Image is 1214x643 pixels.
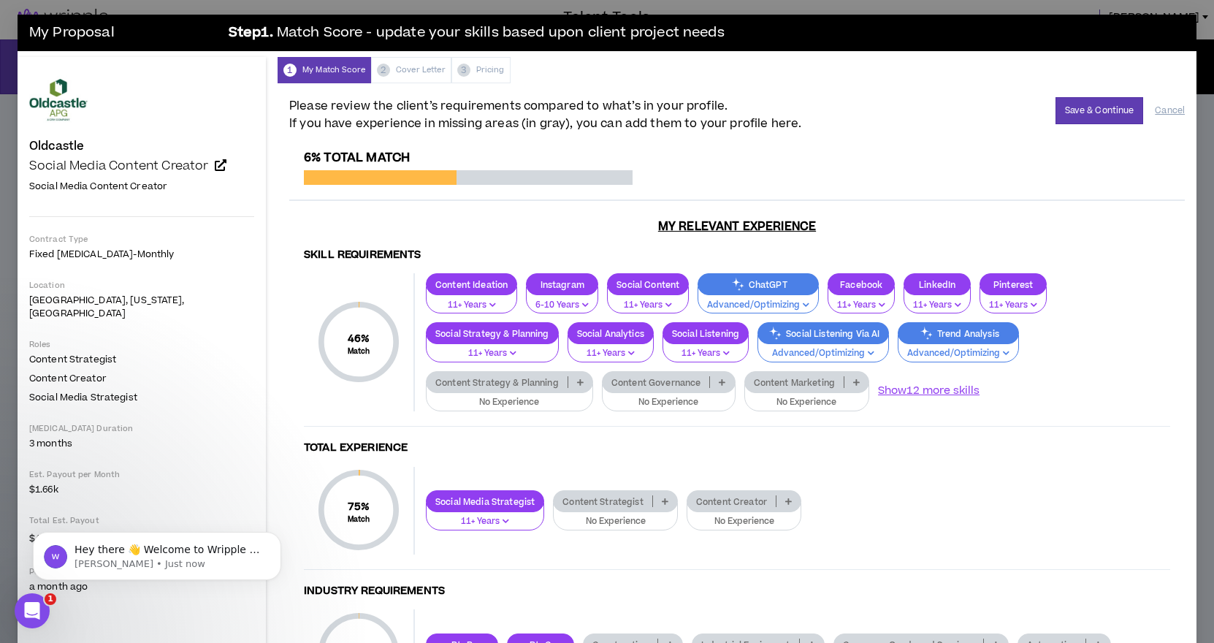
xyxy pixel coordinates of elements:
[426,286,517,314] button: 11+ Years
[758,328,888,339] p: Social Listening Via AI
[980,286,1047,314] button: 11+ Years
[757,335,889,362] button: Advanced/Optimizing
[348,499,370,514] span: 75 %
[577,347,644,360] p: 11+ Years
[526,286,598,314] button: 6-10 Years
[29,483,254,496] p: $1.66k
[289,97,801,132] span: Please review the client’s requirements compared to what’s in your profile. If you have experienc...
[426,335,559,362] button: 11+ Years
[304,441,1170,455] h4: Total Experience
[29,372,107,385] span: Content Creator
[745,377,844,388] p: Content Marketing
[277,23,725,44] span: Match Score - update your skills based upon client project needs
[29,180,167,193] span: Social Media Content Creator
[229,23,273,44] b: Step 1 .
[898,335,1019,362] button: Advanced/Optimizing
[435,515,535,528] p: 11+ Years
[1055,97,1144,124] button: Save & Continue
[11,501,303,604] iframe: Intercom notifications message
[435,299,508,312] p: 11+ Years
[568,328,653,339] p: Social Analytics
[767,347,879,360] p: Advanced/Optimizing
[348,331,370,346] span: 46 %
[435,396,584,409] p: No Experience
[29,339,254,350] p: Roles
[29,18,219,47] h3: My Proposal
[687,496,776,507] p: Content Creator
[304,248,1170,262] h4: Skill Requirements
[1155,98,1185,123] button: Cancel
[426,503,544,530] button: 11+ Years
[29,159,254,173] a: Social Media Content Creator
[828,279,894,290] p: Facebook
[672,347,739,360] p: 11+ Years
[29,391,137,404] span: Social Media Strategist
[427,328,558,339] p: Social Strategy & Planning
[278,57,371,83] div: My Match Score
[527,279,598,290] p: Instagram
[427,496,543,507] p: Social Media Strategist
[427,377,568,388] p: Content Strategy & Planning
[554,496,652,507] p: Content Strategist
[29,280,254,291] p: Location
[29,437,254,450] p: 3 months
[837,299,885,312] p: 11+ Years
[698,279,818,290] p: ChatGPT
[29,234,254,245] p: Contract Type
[616,299,679,312] p: 11+ Years
[707,299,809,312] p: Advanced/Optimizing
[904,279,970,290] p: LinkedIn
[427,279,516,290] p: Content Ideation
[562,515,668,528] p: No Experience
[348,514,370,525] small: Match
[828,286,895,314] button: 11+ Years
[568,335,654,362] button: 11+ Years
[608,279,688,290] p: Social Content
[607,286,689,314] button: 11+ Years
[348,346,370,357] small: Match
[611,396,726,409] p: No Experience
[29,248,174,261] span: Fixed [MEDICAL_DATA] - monthly
[29,157,208,175] span: Social Media Content Creator
[878,383,980,399] button: Show12 more skills
[304,585,1170,598] h4: Industry Requirements
[553,503,678,530] button: No Experience
[29,294,254,320] p: [GEOGRAPHIC_DATA], [US_STATE], [GEOGRAPHIC_DATA]
[687,503,801,530] button: No Experience
[283,64,297,77] span: 1
[744,384,870,411] button: No Experience
[754,396,860,409] p: No Experience
[602,384,736,411] button: No Experience
[603,377,710,388] p: Content Governance
[29,423,254,434] p: [MEDICAL_DATA] Duration
[989,299,1037,312] p: 11+ Years
[29,469,254,480] p: Est. Payout per Month
[29,353,116,366] span: Content Strategist
[898,328,1018,339] p: Trend Analysis
[904,286,971,314] button: 11+ Years
[289,219,1185,234] h3: My Relevant Experience
[29,140,84,153] h4: Oldcastle
[913,299,961,312] p: 11+ Years
[663,328,748,339] p: Social Listening
[907,347,1009,360] p: Advanced/Optimizing
[696,515,792,528] p: No Experience
[426,384,593,411] button: No Experience
[304,149,410,167] span: 6% Total Match
[435,347,549,360] p: 11+ Years
[15,593,50,628] iframe: Intercom live chat
[535,299,589,312] p: 6-10 Years
[980,279,1046,290] p: Pinterest
[45,593,56,605] span: 1
[663,335,749,362] button: 11+ Years
[698,286,819,314] button: Advanced/Optimizing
